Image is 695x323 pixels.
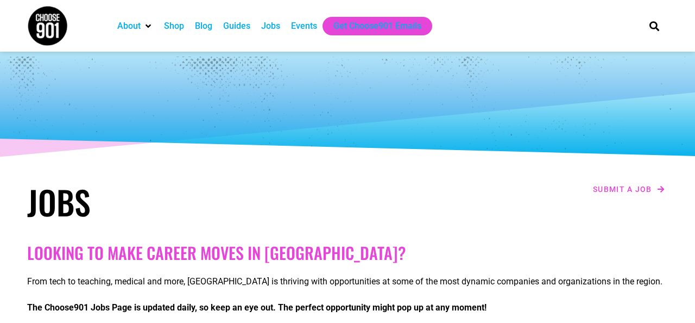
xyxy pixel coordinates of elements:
p: From tech to teaching, medical and more, [GEOGRAPHIC_DATA] is thriving with opportunities at some... [27,275,668,288]
a: Submit a job [590,182,668,196]
a: Shop [164,20,184,33]
strong: The Choose901 Jobs Page is updated daily, so keep an eye out. The perfect opportunity might pop u... [27,302,486,313]
h1: Jobs [27,182,342,221]
div: Search [646,17,664,35]
a: Get Choose901 Emails [333,20,421,33]
a: Guides [223,20,250,33]
a: Blog [195,20,212,33]
span: Submit a job [593,185,652,193]
a: Events [291,20,317,33]
div: About [112,17,159,35]
a: Jobs [261,20,280,33]
nav: Main nav [112,17,631,35]
a: About [117,20,141,33]
h2: Looking to make career moves in [GEOGRAPHIC_DATA]? [27,243,668,263]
